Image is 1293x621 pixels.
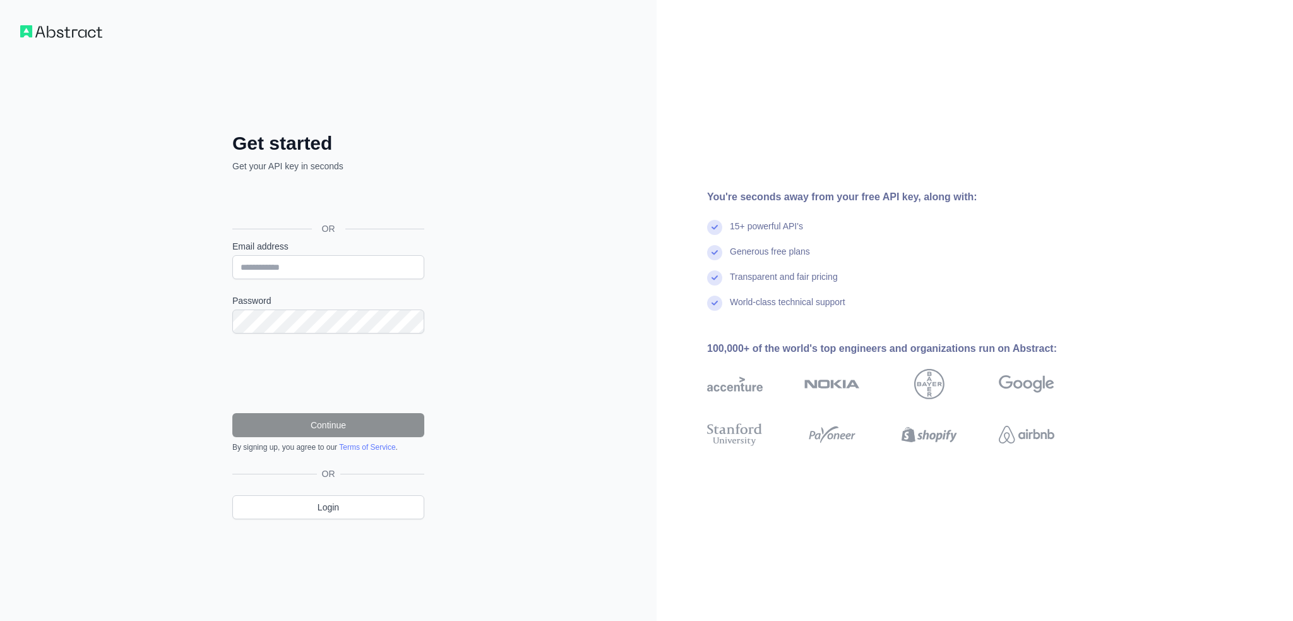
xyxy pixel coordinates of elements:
[707,421,763,449] img: stanford university
[232,240,424,253] label: Email address
[914,369,944,399] img: bayer
[232,495,424,519] a: Login
[730,296,845,321] div: World-class technical support
[902,421,957,449] img: shopify
[999,369,1054,399] img: google
[707,190,1095,205] div: You're seconds away from your free API key, along with:
[20,25,102,38] img: Workflow
[339,443,395,452] a: Terms of Service
[232,349,424,398] iframe: reCAPTCHA
[707,270,722,286] img: check mark
[226,186,428,214] iframe: כפתור לכניסה באמצעות חשבון Google
[232,413,424,437] button: Continue
[707,369,763,399] img: accenture
[804,369,860,399] img: nokia
[730,245,810,270] div: Generous free plans
[232,294,424,307] label: Password
[707,296,722,311] img: check mark
[232,160,424,172] p: Get your API key in seconds
[707,341,1095,356] div: 100,000+ of the world's top engineers and organizations run on Abstract:
[707,220,722,235] img: check mark
[232,442,424,452] div: By signing up, you agree to our .
[730,270,838,296] div: Transparent and fair pricing
[232,132,424,155] h2: Get started
[317,467,340,480] span: OR
[999,421,1054,449] img: airbnb
[707,245,722,260] img: check mark
[730,220,803,245] div: 15+ powerful API's
[312,222,345,235] span: OR
[804,421,860,449] img: payoneer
